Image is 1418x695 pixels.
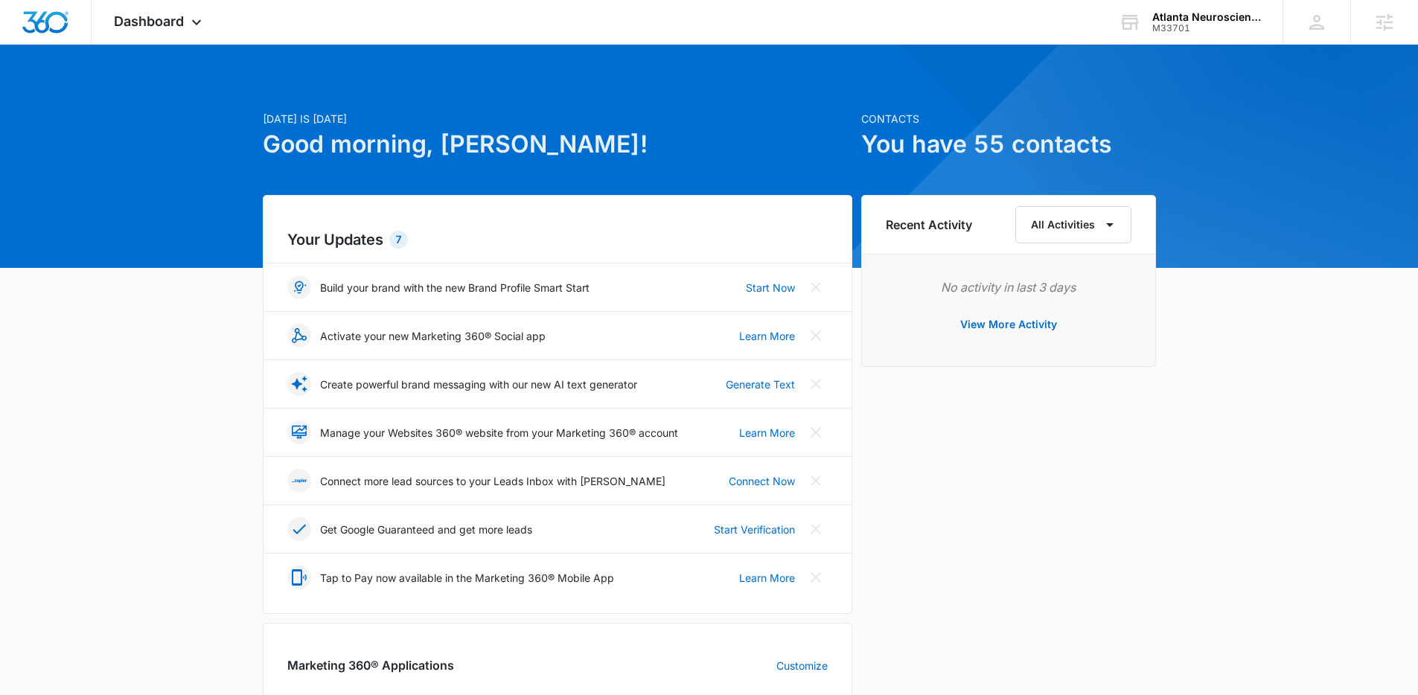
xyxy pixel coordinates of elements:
[1152,23,1261,33] div: account id
[861,111,1156,126] p: Contacts
[714,522,795,537] a: Start Verification
[320,570,614,586] p: Tap to Pay now available in the Marketing 360® Mobile App
[320,280,590,295] p: Build your brand with the new Brand Profile Smart Start
[263,111,852,126] p: [DATE] is [DATE]
[114,13,184,29] span: Dashboard
[804,420,828,444] button: Close
[263,126,852,162] h1: Good morning, [PERSON_NAME]!
[320,328,546,344] p: Activate your new Marketing 360® Social app
[389,231,408,249] div: 7
[861,126,1156,162] h1: You have 55 contacts
[886,216,972,234] h6: Recent Activity
[726,377,795,392] a: Generate Text
[729,473,795,489] a: Connect Now
[287,656,454,674] h2: Marketing 360® Applications
[739,328,795,344] a: Learn More
[1015,206,1131,243] button: All Activities
[804,566,828,589] button: Close
[804,275,828,299] button: Close
[804,372,828,396] button: Close
[739,425,795,441] a: Learn More
[746,280,795,295] a: Start Now
[945,307,1072,342] button: View More Activity
[804,324,828,347] button: Close
[320,522,532,537] p: Get Google Guaranteed and get more leads
[320,377,637,392] p: Create powerful brand messaging with our new AI text generator
[739,570,795,586] a: Learn More
[320,473,665,489] p: Connect more lead sources to your Leads Inbox with [PERSON_NAME]
[320,425,678,441] p: Manage your Websites 360® website from your Marketing 360® account
[287,228,828,251] h2: Your Updates
[804,469,828,493] button: Close
[886,278,1131,296] p: No activity in last 3 days
[804,517,828,541] button: Close
[776,658,828,673] a: Customize
[1152,11,1261,23] div: account name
